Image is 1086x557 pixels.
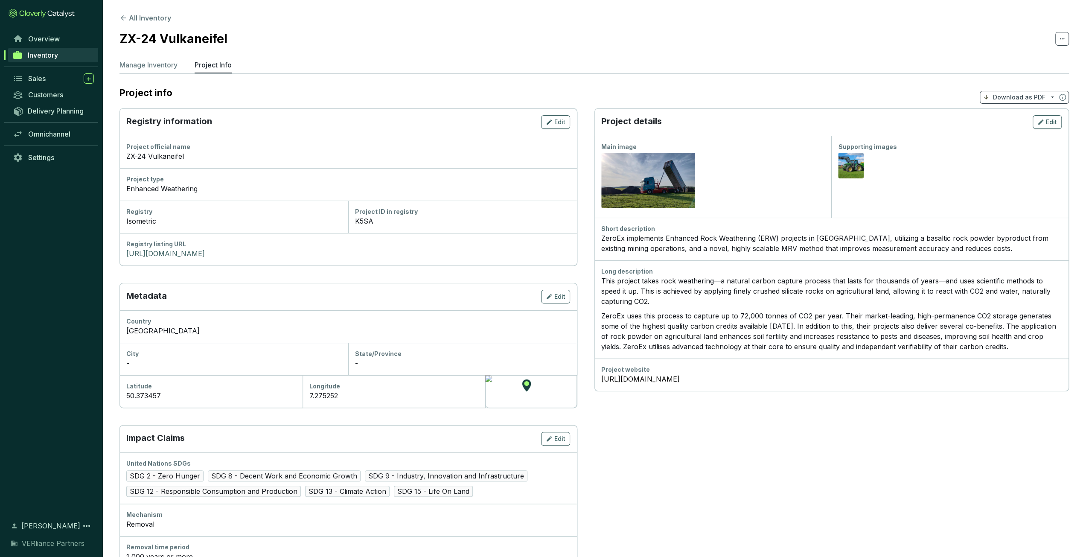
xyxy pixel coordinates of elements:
div: Project type [126,175,570,184]
span: Edit [1046,118,1057,126]
div: Country [126,317,570,326]
a: [URL][DOMAIN_NAME] [601,374,1062,384]
div: - [126,358,341,368]
span: SDG 2 - Zero Hunger [126,470,204,481]
div: Enhanced Weathering [126,184,570,194]
div: Supporting images [838,143,1062,151]
span: VERliance Partners [22,538,84,548]
div: Latitude [126,382,296,391]
p: Project Info [195,60,232,70]
button: Edit [541,290,570,303]
a: Sales [9,71,98,86]
h2: Project info [119,87,181,98]
div: Long description [601,267,1062,276]
span: Settings [28,153,54,162]
div: Isometric [126,216,341,226]
p: This project takes rock weathering—a natural carbon capture process that lasts for thousands of y... [601,276,1062,306]
p: Manage Inventory [119,60,178,70]
div: Longitude [309,382,479,391]
span: SDG 15 - Life On Land [394,486,473,497]
span: Inventory [28,51,58,59]
span: SDG 13 - Climate Action [305,486,390,497]
span: [PERSON_NAME] [21,521,80,531]
div: Removal time period [126,543,570,551]
button: Edit [1033,115,1062,129]
div: Project website [601,365,1062,374]
div: K5SA [355,216,570,226]
span: Customers [28,90,63,99]
div: ZeroEx implements Enhanced Rock Weathering (ERW) projects in [GEOGRAPHIC_DATA], utilizing a basal... [601,233,1062,254]
div: Main image [601,143,825,151]
span: Edit [554,118,565,126]
a: [URL][DOMAIN_NAME] [126,248,570,259]
a: Omnichannel [9,127,98,141]
h2: ZX-24 Vulkaneifel [119,30,227,48]
a: Settings [9,150,98,165]
p: Project details [601,115,662,129]
span: Edit [554,435,565,443]
p: Impact Claims [126,432,185,446]
div: - [355,358,570,368]
div: [GEOGRAPHIC_DATA] [126,326,570,336]
a: Customers [9,87,98,102]
button: Edit [541,115,570,129]
span: SDG 8 - Decent Work and Economic Growth [208,470,361,481]
div: Registry listing URL [126,240,570,248]
div: Project ID in registry [355,207,570,216]
button: All Inventory [119,13,171,23]
div: Short description [601,225,1062,233]
p: ZeroEx uses this process to capture up to 72,000 tonnes of CO2 per year. Their market-leading, hi... [601,311,1062,352]
div: Registry [126,207,341,216]
div: Mechanism [126,510,570,519]
span: SDG 9 - Industry, Innovation and Infrastructure [365,470,527,481]
div: Project official name [126,143,570,151]
div: 7.275252 [309,391,479,401]
span: Overview [28,35,60,43]
a: Inventory [8,48,98,62]
span: Sales [28,74,46,83]
div: State/Province [355,350,570,358]
div: City [126,350,341,358]
span: Delivery Planning [28,107,84,115]
span: Edit [554,292,565,301]
p: Download as PDF [993,93,1045,102]
button: Edit [541,432,570,446]
div: 50.373457 [126,391,296,401]
div: Removal [126,519,570,529]
a: Overview [9,32,98,46]
div: United Nations SDGs [126,459,570,468]
p: Metadata [126,290,167,303]
p: Registry information [126,115,212,129]
div: ZX-24 Vulkaneifel [126,151,570,161]
span: SDG 12 - Responsible Consumption and Production [126,486,301,497]
a: Delivery Planning [9,104,98,118]
span: Omnichannel [28,130,70,138]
